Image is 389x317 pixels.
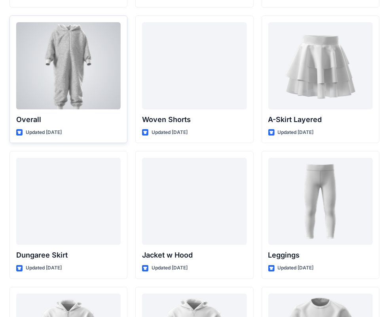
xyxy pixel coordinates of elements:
p: Updated [DATE] [278,128,314,137]
p: Updated [DATE] [26,264,62,272]
a: A-Skirt Layered [268,22,373,109]
p: Leggings [268,250,373,261]
p: A-Skirt Layered [268,114,373,125]
a: Leggings [268,158,373,245]
p: Jacket w Hood [142,250,247,261]
p: Updated [DATE] [26,128,62,137]
p: Overall [16,114,121,125]
a: Dungaree Skirt [16,158,121,245]
a: Woven Shorts [142,22,247,109]
a: Jacket w Hood [142,158,247,245]
p: Updated [DATE] [152,128,188,137]
p: Updated [DATE] [278,264,314,272]
p: Updated [DATE] [152,264,188,272]
a: Overall [16,22,121,109]
p: Woven Shorts [142,114,247,125]
p: Dungaree Skirt [16,250,121,261]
